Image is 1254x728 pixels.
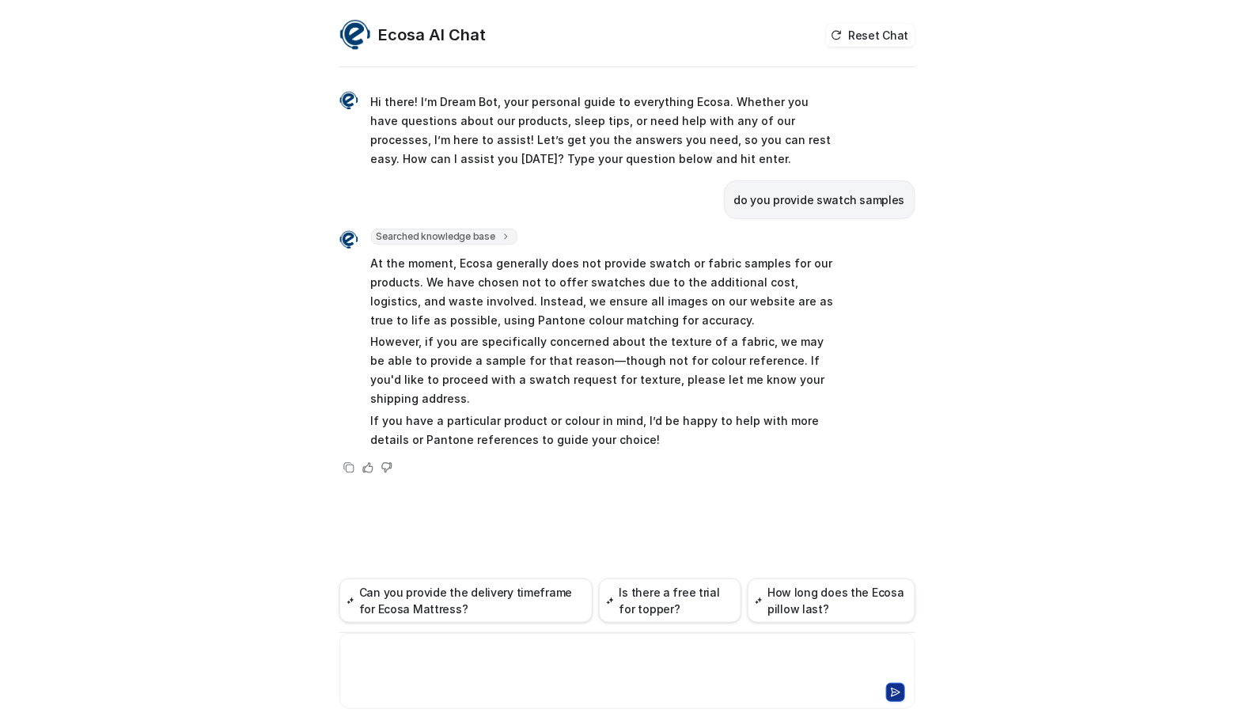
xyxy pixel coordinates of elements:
button: Reset Chat [826,24,915,47]
img: Widget [339,230,358,249]
span: Searched knowledge base [371,229,517,245]
img: Widget [339,91,358,110]
p: At the moment, Ecosa generally does not provide swatch or fabric samples for our products. We hav... [371,254,834,330]
p: do you provide swatch samples [734,191,905,210]
button: Can you provide the delivery timeframe for Ecosa Mattress? [339,578,593,623]
button: How long does the Ecosa pillow last? [748,578,915,623]
img: Widget [339,19,371,51]
p: If you have a particular product or colour in mind, I’d be happy to help with more details or Pan... [371,411,834,449]
p: However, if you are specifically concerned about the texture of a fabric, we may be able to provi... [371,332,834,408]
h2: Ecosa AI Chat [379,24,487,46]
button: Is there a free trial for topper? [599,578,741,623]
p: Hi there! I’m Dream Bot, your personal guide to everything Ecosa. Whether you have questions abou... [371,93,834,169]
